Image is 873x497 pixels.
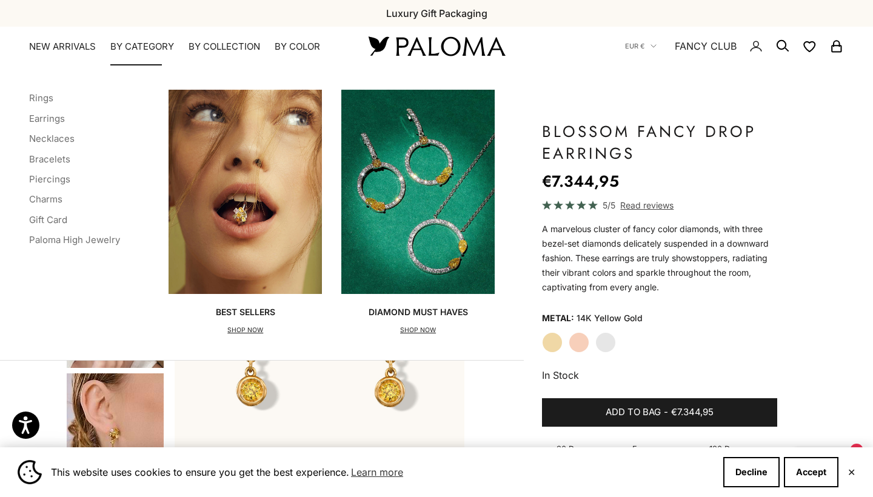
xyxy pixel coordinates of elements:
[189,41,260,53] summary: By Collection
[29,41,96,53] a: NEW ARRIVALS
[625,41,644,52] span: EUR €
[67,373,164,493] img: #YellowGold #WhiteGold #RoseGold
[29,214,67,225] a: Gift Card
[542,198,777,212] a: 5/5 Read reviews
[349,463,405,481] a: Learn more
[169,90,322,336] a: Best SellersSHOP NOW
[369,306,468,318] p: Diamond Must Haves
[216,306,275,318] p: Best Sellers
[29,234,120,245] a: Paloma High Jewelry
[29,133,75,144] a: Necklaces
[29,113,65,124] a: Earrings
[29,193,62,205] a: Charms
[848,469,855,476] button: Close
[216,324,275,336] p: SHOP NOW
[723,457,780,487] button: Decline
[542,367,777,383] p: In Stock
[784,457,838,487] button: Accept
[577,309,643,327] variant-option-value: 14K Yellow Gold
[51,463,714,481] span: This website uses cookies to ensure you get the best experience.
[110,41,174,53] summary: By Category
[29,153,70,165] a: Bracelets
[603,198,615,212] span: 5/5
[625,27,844,65] nav: Secondary navigation
[542,222,777,295] p: A marvelous cluster of fancy color diamonds, with three bezel-set diamonds delicately suspended i...
[65,372,165,495] button: Go to item 5
[29,41,339,53] nav: Primary navigation
[675,38,737,54] a: FANCY CLUB
[542,398,777,427] button: Add to bag-€7.344,95
[671,405,714,420] span: €7.344,95
[542,121,777,164] h1: Blossom Fancy Drop Earrings
[18,460,42,484] img: Cookie banner
[625,41,657,52] button: EUR €
[542,169,619,193] sale-price: €7.344,95
[632,442,683,468] p: Free Shipping
[386,5,487,21] p: Luxury Gift Packaging
[620,198,674,212] span: Read reviews
[542,309,574,327] legend: Metal:
[606,405,661,420] span: Add to bag
[709,442,777,468] p: 180 Days Warranty
[341,90,495,336] a: Diamond Must HavesSHOP NOW
[29,92,53,104] a: Rings
[275,41,320,53] summary: By Color
[369,324,468,336] p: SHOP NOW
[29,173,70,185] a: Piercings
[557,442,613,468] p: 30 Days Return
